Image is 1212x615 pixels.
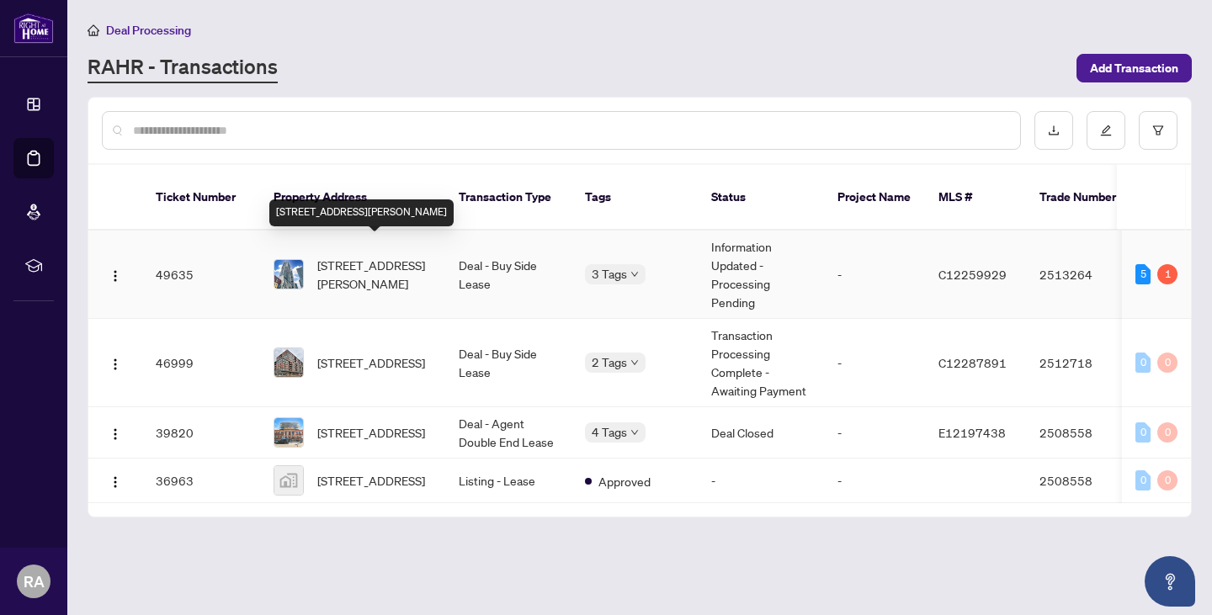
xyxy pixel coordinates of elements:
td: 39820 [142,407,260,459]
th: Ticket Number [142,165,260,231]
img: Logo [109,358,122,371]
button: edit [1087,111,1125,150]
span: down [630,358,639,367]
span: [STREET_ADDRESS][PERSON_NAME] [317,256,432,293]
span: E12197438 [938,425,1006,440]
td: 2512718 [1026,319,1144,407]
span: down [630,270,639,278]
button: Logo [102,467,129,494]
span: [STREET_ADDRESS] [317,471,425,490]
td: 49635 [142,231,260,319]
th: Trade Number [1026,165,1144,231]
span: Deal Processing [106,23,191,38]
th: Property Address [260,165,445,231]
td: - [698,459,824,503]
button: Logo [102,349,129,376]
img: thumbnail-img [274,418,303,447]
a: RAHR - Transactions [88,53,278,83]
button: filter [1139,111,1177,150]
td: Deal Closed [698,407,824,459]
button: Logo [102,419,129,446]
td: Deal - Buy Side Lease [445,319,571,407]
span: Add Transaction [1090,55,1178,82]
div: 5 [1135,264,1151,284]
span: [STREET_ADDRESS] [317,353,425,372]
th: Status [698,165,824,231]
td: Information Updated - Processing Pending [698,231,824,319]
span: C12287891 [938,355,1007,370]
td: - [824,407,925,459]
span: down [630,428,639,437]
div: 0 [1157,470,1177,490]
span: home [88,24,99,36]
button: download [1034,111,1073,150]
span: Approved [598,472,651,490]
td: - [824,459,925,503]
img: Logo [109,475,122,489]
span: 2 Tags [592,353,627,372]
button: Add Transaction [1076,54,1192,82]
span: RA [24,570,45,593]
span: C12259929 [938,267,1007,282]
div: 0 [1135,353,1151,373]
span: 3 Tags [592,264,627,284]
td: Deal - Agent Double End Lease [445,407,571,459]
td: 2508558 [1026,459,1144,503]
img: thumbnail-img [274,466,303,495]
img: Logo [109,269,122,283]
td: 2513264 [1026,231,1144,319]
th: Transaction Type [445,165,571,231]
td: 2508558 [1026,407,1144,459]
th: Tags [571,165,698,231]
td: Deal - Buy Side Lease [445,231,571,319]
button: Open asap [1145,556,1195,607]
div: [STREET_ADDRESS][PERSON_NAME] [269,199,454,226]
td: Listing - Lease [445,459,571,503]
span: 4 Tags [592,422,627,442]
span: [STREET_ADDRESS] [317,423,425,442]
div: 1 [1157,264,1177,284]
span: download [1048,125,1060,136]
button: Logo [102,261,129,288]
th: Project Name [824,165,925,231]
img: Logo [109,427,122,441]
th: MLS # [925,165,1026,231]
td: 46999 [142,319,260,407]
div: 0 [1157,422,1177,443]
div: 0 [1135,422,1151,443]
img: logo [13,13,54,44]
td: Transaction Processing Complete - Awaiting Payment [698,319,824,407]
img: thumbnail-img [274,348,303,377]
td: - [824,231,925,319]
div: 0 [1135,470,1151,490]
div: 0 [1157,353,1177,373]
span: filter [1152,125,1164,136]
td: - [824,319,925,407]
span: edit [1100,125,1112,136]
img: thumbnail-img [274,260,303,289]
td: 36963 [142,459,260,503]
